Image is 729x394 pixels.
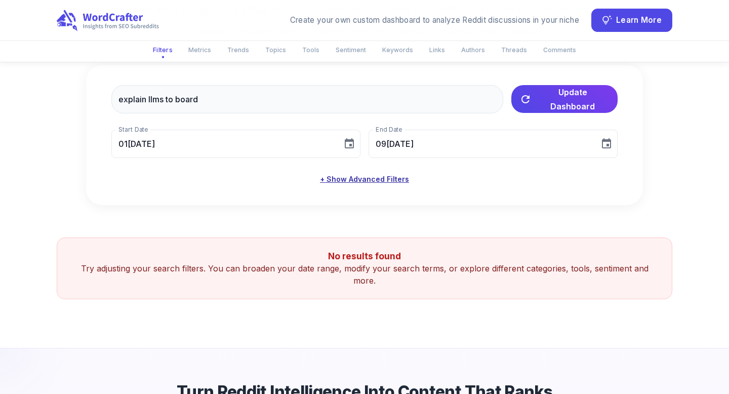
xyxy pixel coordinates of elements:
span: Update Dashboard [536,85,610,113]
input: Filter discussions about SEO on Reddit by keyword... [111,85,503,113]
button: Trends [221,42,255,58]
button: + Show Advanced Filters [316,170,413,189]
label: End Date [376,125,402,134]
button: Choose date, selected date is Jan 1, 2025 [339,134,359,154]
button: Authors [455,42,491,58]
input: MM/DD/YYYY [369,130,592,158]
button: Update Dashboard [511,85,618,113]
button: Metrics [182,42,217,58]
label: Start Date [118,125,148,134]
button: Sentiment [330,42,372,58]
button: Links [423,42,451,58]
button: Learn More [591,9,672,32]
input: MM/DD/YYYY [111,130,335,158]
h5: No results found [69,250,660,262]
div: Create your own custom dashboard to analyze Reddit discussions in your niche [290,15,579,26]
button: Threads [495,42,533,58]
button: Comments [537,42,582,58]
button: Keywords [376,42,419,58]
p: Try adjusting your search filters. You can broaden your date range, modify your search terms, or ... [69,262,660,287]
button: Tools [296,42,326,58]
button: Filters [146,41,179,59]
button: Choose date, selected date is Sep 9, 2025 [596,134,617,154]
button: Topics [259,42,292,58]
span: Learn More [616,14,662,27]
